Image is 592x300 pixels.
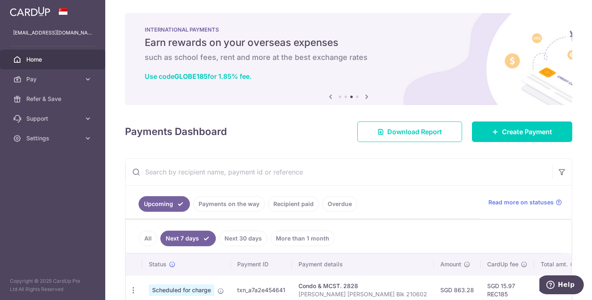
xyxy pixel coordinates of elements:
div: Condo & MCST. 2828 [298,282,427,290]
span: Refer & Save [26,95,81,103]
p: [EMAIL_ADDRESS][DOMAIN_NAME] [13,29,92,37]
th: Payment details [292,254,434,275]
a: Recipient paid [268,196,319,212]
a: Download Report [357,121,462,142]
span: Home [26,55,81,64]
span: Total amt. [541,260,568,268]
span: Read more on statuses [488,198,554,206]
a: Overdue [322,196,357,212]
input: Search by recipient name, payment id or reference [125,159,552,185]
a: Upcoming [139,196,190,212]
a: Create Payment [472,121,572,142]
a: All [139,231,157,246]
h5: Earn rewards on your overseas expenses [145,36,553,49]
img: International Payment Banner [125,13,572,105]
p: INTERNATIONAL PAYMENTS [145,26,553,33]
span: Pay [26,75,81,83]
span: Amount [440,260,461,268]
a: Next 7 days [160,231,216,246]
a: More than 1 month [271,231,335,246]
p: [PERSON_NAME] [PERSON_NAME] Blk 210602 [298,290,427,298]
h4: Payments Dashboard [125,124,227,139]
h6: such as school fees, rent and more at the best exchange rates [145,53,553,62]
span: CardUp fee [487,260,518,268]
a: Read more on statuses [488,198,562,206]
span: Scheduled for charge [149,284,214,296]
span: Settings [26,134,81,142]
th: Payment ID [231,254,292,275]
img: CardUp [10,7,50,16]
b: GLOBE185 [174,72,208,80]
a: Use codeGLOBE185for 1.85% fee. [145,72,252,80]
span: Download Report [387,127,442,137]
span: Support [26,115,81,123]
a: Next 30 days [219,231,267,246]
iframe: Opens a widget where you can find more information [539,275,584,296]
span: Status [149,260,166,268]
a: Payments on the way [193,196,265,212]
span: Create Payment [502,127,552,137]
